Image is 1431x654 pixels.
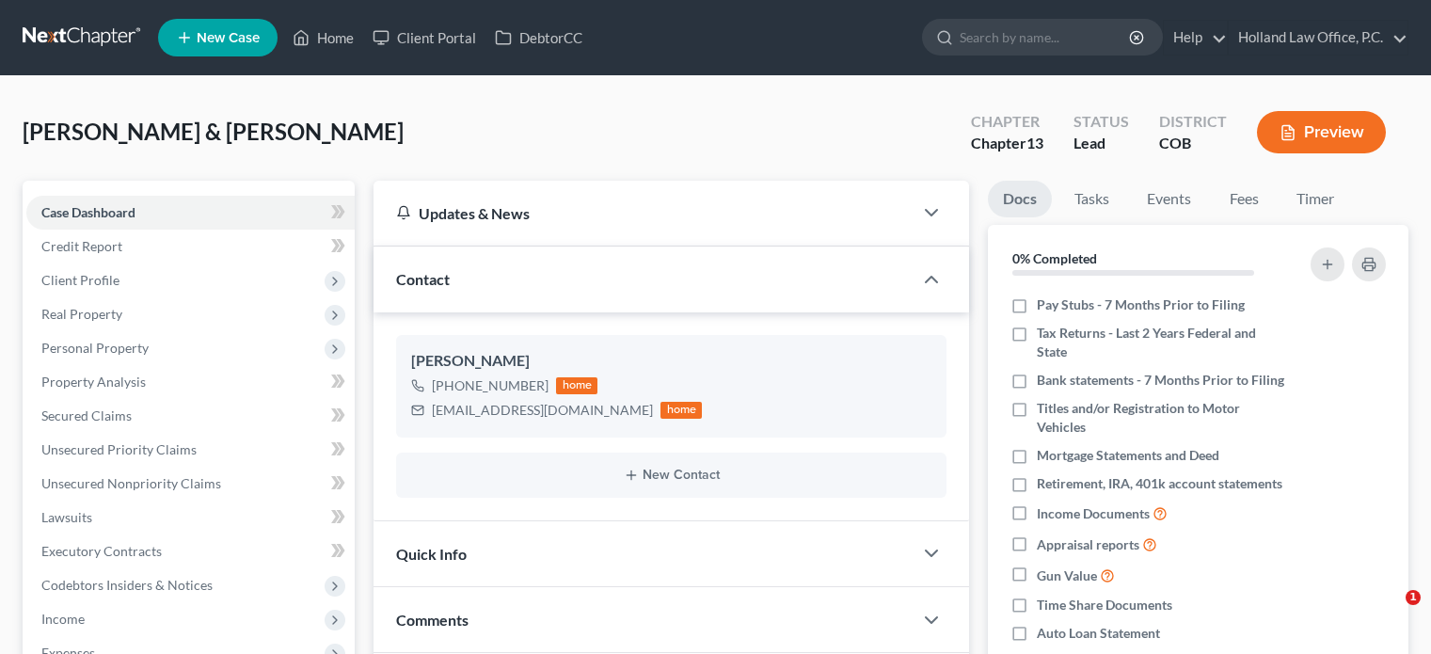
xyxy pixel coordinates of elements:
[41,340,149,356] span: Personal Property
[41,306,122,322] span: Real Property
[1037,324,1287,361] span: Tax Returns - Last 2 Years Federal and State
[1281,181,1349,217] a: Timer
[1257,111,1386,153] button: Preview
[41,374,146,390] span: Property Analysis
[1037,535,1139,554] span: Appraisal reports
[396,270,450,288] span: Contact
[960,20,1132,55] input: Search by name...
[396,545,467,563] span: Quick Info
[41,577,213,593] span: Codebtors Insiders & Notices
[432,376,549,395] div: [PHONE_NUMBER]
[41,543,162,559] span: Executory Contracts
[26,433,355,467] a: Unsecured Priority Claims
[971,133,1043,154] div: Chapter
[411,350,931,373] div: [PERSON_NAME]
[396,203,890,223] div: Updates & News
[41,475,221,491] span: Unsecured Nonpriority Claims
[1037,399,1287,437] span: Titles and/or Registration to Motor Vehicles
[1214,181,1274,217] a: Fees
[26,365,355,399] a: Property Analysis
[26,399,355,433] a: Secured Claims
[1073,133,1129,154] div: Lead
[1037,504,1150,523] span: Income Documents
[41,509,92,525] span: Lawsuits
[363,21,485,55] a: Client Portal
[988,181,1052,217] a: Docs
[1367,590,1412,635] iframe: Intercom live chat
[1026,134,1043,152] span: 13
[41,407,132,423] span: Secured Claims
[1037,446,1219,465] span: Mortgage Statements and Deed
[1037,474,1282,493] span: Retirement, IRA, 401k account statements
[1159,133,1227,154] div: COB
[41,272,119,288] span: Client Profile
[1012,250,1097,266] strong: 0% Completed
[197,31,260,45] span: New Case
[26,467,355,501] a: Unsecured Nonpriority Claims
[1037,566,1097,585] span: Gun Value
[26,230,355,263] a: Credit Report
[1037,295,1245,314] span: Pay Stubs - 7 Months Prior to Filing
[1037,624,1160,643] span: Auto Loan Statement
[411,468,931,483] button: New Contact
[1073,111,1129,133] div: Status
[41,441,197,457] span: Unsecured Priority Claims
[23,118,404,145] span: [PERSON_NAME] & [PERSON_NAME]
[41,238,122,254] span: Credit Report
[660,402,702,419] div: home
[41,204,135,220] span: Case Dashboard
[26,501,355,534] a: Lawsuits
[1406,590,1421,605] span: 1
[432,401,653,420] div: [EMAIL_ADDRESS][DOMAIN_NAME]
[971,111,1043,133] div: Chapter
[1132,181,1206,217] a: Events
[1164,21,1227,55] a: Help
[1037,596,1172,614] span: Time Share Documents
[26,534,355,568] a: Executory Contracts
[26,196,355,230] a: Case Dashboard
[396,611,469,629] span: Comments
[1159,111,1227,133] div: District
[41,611,85,627] span: Income
[1229,21,1407,55] a: Holland Law Office, P.C.
[485,21,592,55] a: DebtorCC
[556,377,597,394] div: home
[283,21,363,55] a: Home
[1059,181,1124,217] a: Tasks
[1037,371,1284,390] span: Bank statements - 7 Months Prior to Filing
